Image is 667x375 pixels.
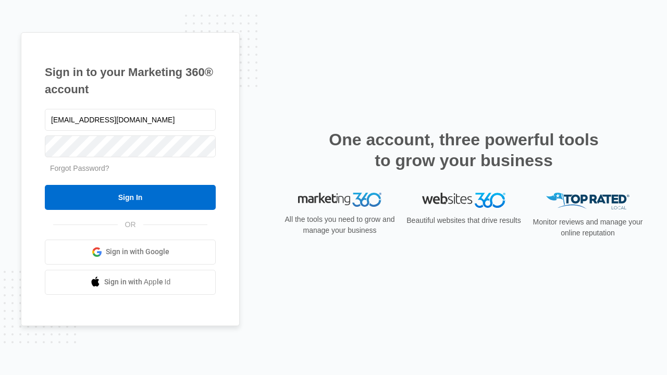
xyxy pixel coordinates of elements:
[106,246,169,257] span: Sign in with Google
[45,64,216,98] h1: Sign in to your Marketing 360® account
[405,215,522,226] p: Beautiful websites that drive results
[45,240,216,265] a: Sign in with Google
[529,217,646,239] p: Monitor reviews and manage your online reputation
[422,193,505,208] img: Websites 360
[298,193,381,207] img: Marketing 360
[45,109,216,131] input: Email
[281,214,398,236] p: All the tools you need to grow and manage your business
[50,164,109,172] a: Forgot Password?
[45,185,216,210] input: Sign In
[104,277,171,287] span: Sign in with Apple Id
[118,219,143,230] span: OR
[45,270,216,295] a: Sign in with Apple Id
[326,129,602,171] h2: One account, three powerful tools to grow your business
[546,193,629,210] img: Top Rated Local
